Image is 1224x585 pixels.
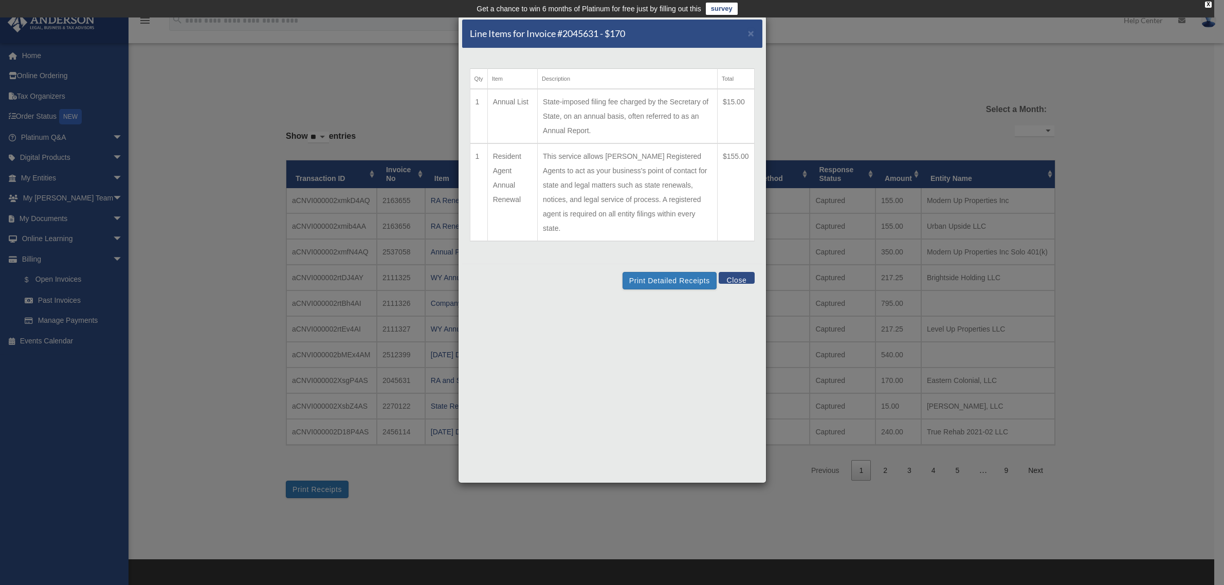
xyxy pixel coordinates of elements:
[538,143,718,241] td: This service allows [PERSON_NAME] Registered Agents to act as your business's point of contact fo...
[719,272,754,284] button: Close
[487,143,537,241] td: Resident Agent Annual Renewal
[470,27,625,40] h5: Line Items for Invoice #2045631 - $170
[623,272,717,289] button: Print Detailed Receipts
[717,89,754,143] td: $15.00
[538,69,718,89] th: Description
[477,3,701,15] div: Get a chance to win 6 months of Platinum for free just by filling out this
[706,3,738,15] a: survey
[487,89,537,143] td: Annual List
[1205,2,1212,8] div: close
[748,28,755,39] button: Close
[717,69,754,89] th: Total
[748,27,755,39] span: ×
[717,143,754,241] td: $155.00
[538,89,718,143] td: State-imposed filing fee charged by the Secretary of State, on an annual basis, often referred to...
[487,69,537,89] th: Item
[470,143,487,241] td: 1
[470,69,487,89] th: Qty
[470,89,487,143] td: 1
